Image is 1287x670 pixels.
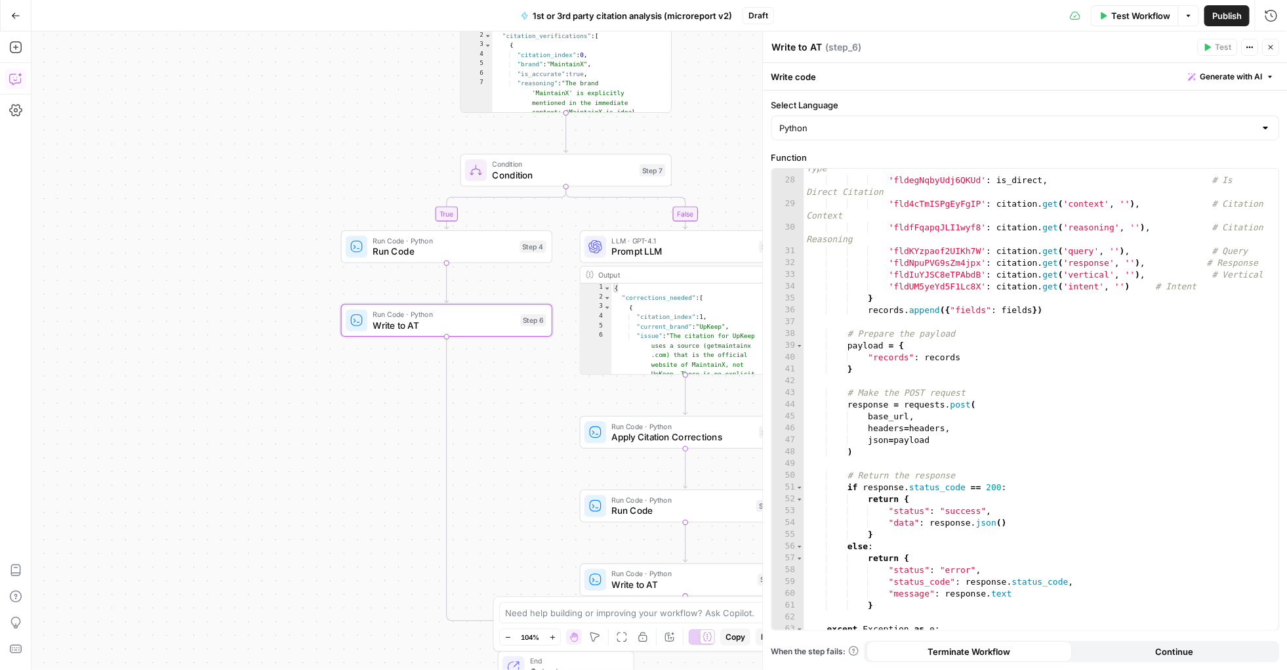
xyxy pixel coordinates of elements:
[581,283,612,293] div: 1
[612,235,754,246] span: LLM · GPT-4.1
[580,564,791,597] div: Run Code · PythonWrite to ATStep 11
[772,304,804,316] div: 36
[373,235,514,246] span: Run Code · Python
[461,50,493,60] div: 4
[772,517,804,529] div: 54
[796,340,804,352] span: Toggle code folding, rows 39 through 41
[373,245,514,259] span: Run Code
[772,470,804,482] div: 50
[772,576,804,588] div: 59
[580,490,791,522] div: Run Code · PythonRun CodeStep 10
[530,656,623,667] span: End
[564,114,568,153] g: Edge from step_3 to step_7
[772,245,804,257] div: 31
[720,629,750,646] button: Copy
[772,281,804,293] div: 34
[772,364,804,375] div: 41
[1198,39,1238,56] button: Test
[772,411,804,423] div: 45
[796,493,804,505] span: Toggle code folding, rows 52 through 55
[772,293,804,304] div: 35
[772,41,823,54] textarea: Write to AT
[796,541,804,553] span: Toggle code folding, rows 56 through 61
[1183,68,1280,85] button: Generate with AI
[725,631,745,643] span: Copy
[612,577,752,591] span: Write to AT
[772,340,804,352] div: 39
[772,505,804,517] div: 53
[520,241,546,253] div: Step 4
[771,151,1280,164] label: Function
[772,352,804,364] div: 40
[484,41,491,51] span: Toggle code folding, rows 3 through 8
[1111,9,1170,22] span: Test Workflow
[772,588,804,600] div: 60
[772,564,804,576] div: 58
[1091,5,1178,26] button: Test Workflow
[520,314,546,327] div: Step 6
[484,31,491,41] span: Toggle code folding, rows 2 through 33
[493,159,634,170] span: Condition
[445,263,449,303] g: Edge from step_4 to step_6
[780,121,1256,135] input: Python
[826,41,862,54] span: ( step_6 )
[581,303,612,312] div: 3
[772,434,804,446] div: 47
[772,458,804,470] div: 49
[772,623,804,635] div: 63
[341,304,552,337] div: Run Code · PythonWrite to ATStep 6
[1215,41,1232,53] span: Test
[612,430,754,444] span: Apply Citation Corrections
[461,60,493,70] div: 5
[1155,645,1193,658] span: Continue
[603,283,611,293] span: Toggle code folding, rows 1 through 53
[581,322,612,331] div: 5
[566,187,687,229] g: Edge from step_7 to step_8
[772,222,804,245] div: 30
[640,164,666,177] div: Step 7
[533,9,732,22] span: 1st or 3rd party citation analysis (microreport v2)
[748,10,768,22] span: Draft
[684,375,687,415] g: Edge from step_8 to step_9
[581,331,612,436] div: 6
[1072,641,1277,662] button: Continue
[1200,71,1263,83] span: Generate with AI
[796,553,804,564] span: Toggle code folding, rows 57 through 61
[928,645,1011,658] span: Terminate Workflow
[580,230,791,375] div: LLM · GPT-4.1Prompt LLMStep 8Output{ "corrections_needed":[ { "citation_index":1, "current_brand"...
[580,416,791,449] div: Run Code · PythonApply Citation CorrectionsStep 9
[612,495,751,506] span: Run Code · Python
[684,523,687,562] g: Edge from step_10 to step_11
[1204,5,1250,26] button: Publish
[772,541,804,553] div: 56
[772,316,804,328] div: 37
[772,328,804,340] div: 38
[447,337,566,628] g: Edge from step_6 to step_7-conditional-end
[771,646,859,658] a: When the step fails:
[581,312,612,322] div: 4
[341,230,552,263] div: Run Code · PythonRun CodeStep 4
[460,154,672,186] div: ConditionConditionStep 7
[772,482,804,493] div: 51
[598,269,770,280] div: Output
[772,269,804,281] div: 33
[461,79,493,203] div: 7
[603,293,611,303] span: Toggle code folding, rows 2 through 10
[756,629,788,646] button: Paste
[796,482,804,493] span: Toggle code folding, rows 51 through 55
[772,529,804,541] div: 55
[521,632,539,642] span: 104%
[772,375,804,387] div: 42
[772,600,804,612] div: 61
[612,421,754,432] span: Run Code · Python
[445,187,566,229] g: Edge from step_7 to step_4
[796,623,804,635] span: Toggle code folding, rows 63 through 67
[373,309,515,320] span: Run Code · Python
[513,5,740,26] button: 1st or 3rd party citation analysis (microreport v2)
[684,449,687,488] g: Edge from step_9 to step_10
[612,568,752,579] span: Run Code · Python
[612,245,754,259] span: Prompt LLM
[461,70,493,79] div: 6
[771,98,1280,112] label: Select Language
